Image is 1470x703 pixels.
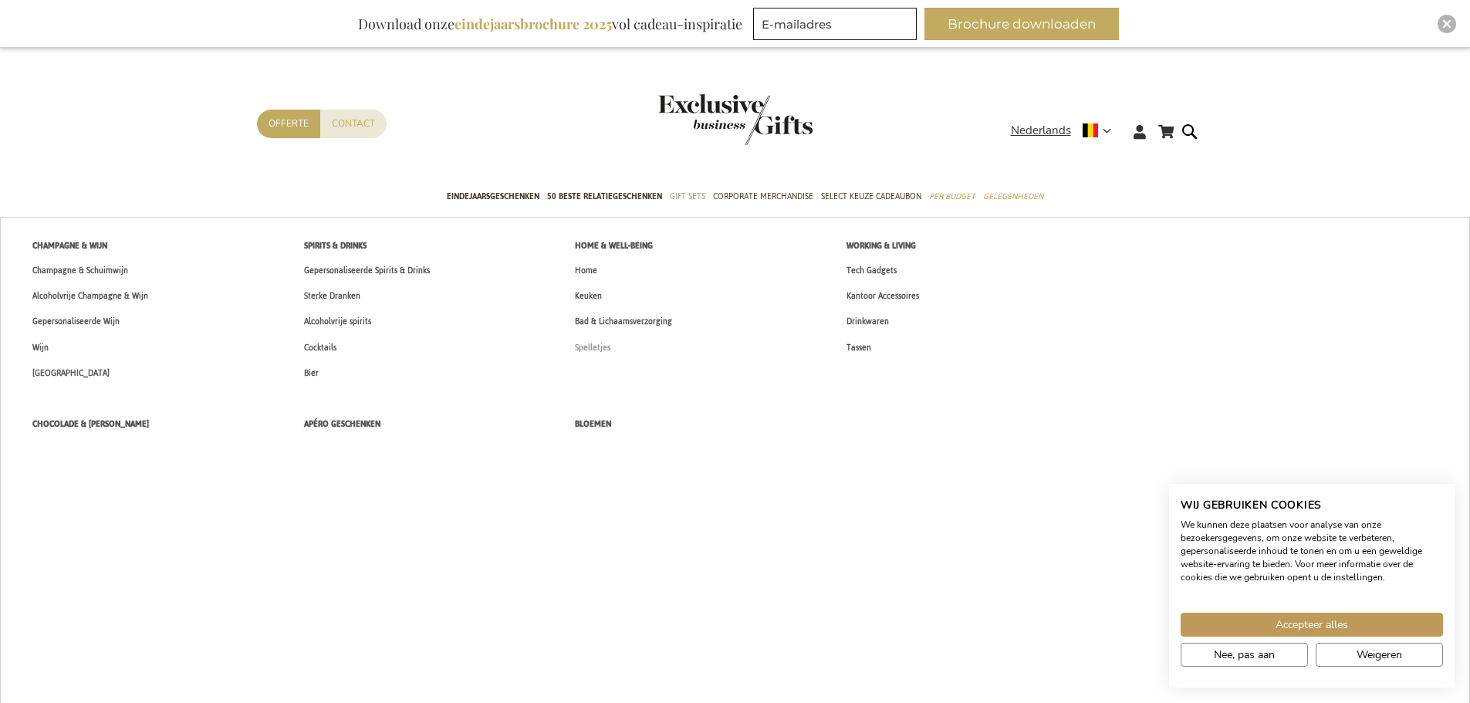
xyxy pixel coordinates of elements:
span: Bier [304,365,319,381]
button: Brochure downloaden [924,8,1119,40]
span: Nee, pas aan [1214,647,1275,663]
span: Accepteer alles [1276,617,1348,633]
span: Gepersonaliseerde Wijn [32,313,120,330]
span: Nederlands [1011,122,1071,140]
input: E-mailadres [753,8,917,40]
span: Corporate Merchandise [713,188,813,204]
p: We kunnen deze plaatsen voor analyse van onze bezoekersgegevens, om onze website te verbeteren, g... [1181,519,1443,583]
span: Chocolade & [PERSON_NAME] [32,416,149,432]
span: Keuken [575,288,602,304]
span: 50 beste relatiegeschenken [547,188,662,204]
div: Nederlands [1011,122,1121,140]
span: Spirits & Drinks [304,238,367,254]
span: Spelletjes [575,340,610,356]
b: eindejaarsbrochure 2025 [455,15,612,33]
button: Alle cookies weigeren [1316,643,1443,667]
img: Exclusive Business gifts logo [658,94,813,145]
span: Sterke Dranken [304,288,360,304]
span: Per Budget [929,188,975,204]
button: Accepteer alle cookies [1181,613,1443,637]
span: Bad & Lichaamsverzorging [575,313,672,330]
button: Pas cookie voorkeuren aan [1181,643,1308,667]
h2: Wij gebruiken cookies [1181,499,1443,512]
a: Contact [320,110,387,138]
span: Gift Sets [670,188,705,204]
span: [GEOGRAPHIC_DATA] [32,365,110,381]
span: Home [575,262,597,279]
span: Gepersonaliseerde Spirits & Drinks [304,262,430,279]
span: Kantoor Accessoires [847,288,919,304]
form: marketing offers and promotions [753,8,921,45]
span: Bloemen [575,416,611,432]
span: Cocktails [304,340,336,356]
span: Wijn [32,340,49,356]
span: Alcoholvrije Champagne & Wijn [32,288,148,304]
div: Download onze vol cadeau-inspiratie [351,8,749,40]
span: Champagne & Schuimwijn [32,262,128,279]
span: Champagne & Wijn [32,238,107,254]
span: Tech Gadgets [847,262,897,279]
span: Apéro Geschenken [304,416,380,432]
span: Tassen [847,340,871,356]
span: Gelegenheden [983,188,1043,204]
img: Close [1442,19,1451,29]
span: Home & Well-being [575,238,653,254]
span: Alcoholvrije spirits [304,313,371,330]
span: Select Keuze Cadeaubon [821,188,921,204]
a: Offerte [257,110,320,138]
a: store logo [658,94,735,145]
span: Eindejaarsgeschenken [447,188,539,204]
span: Working & Living [847,238,916,254]
span: Weigeren [1357,647,1402,663]
span: Drinkwaren [847,313,889,330]
div: Close [1438,15,1456,33]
